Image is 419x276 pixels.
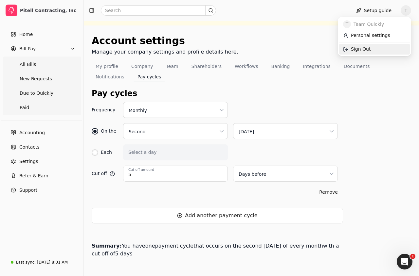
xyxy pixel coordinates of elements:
span: Home [19,31,33,38]
a: Settings [3,155,81,168]
button: Workflows [231,61,262,72]
span: Sign Out [351,46,371,53]
button: Refer & Earn [3,169,81,182]
button: Bill Pay [3,42,81,55]
p: You have one payment cycle that occur s on the second [DATE] of every month with a cut off of 5 days [92,234,343,258]
nav: Tabs [92,61,411,82]
span: Team Quickly [354,21,384,28]
a: Contacts [3,140,81,154]
a: New Requests [4,72,80,85]
div: Last sync: [16,259,36,265]
div: T [338,17,411,56]
span: Refer & Earn [19,172,48,179]
span: Personal settings [351,32,390,39]
span: Contacts [19,144,40,151]
span: 1 [410,254,415,259]
span: Settings [19,158,38,165]
button: My profile [92,61,122,72]
label: Cut off amount [128,167,154,172]
div: Account settings [92,33,238,48]
button: Documents [340,61,374,72]
div: [DATE] 8:01 AM [37,259,68,265]
a: Last sync:[DATE] 8:01 AM [3,256,81,268]
button: Integrations [299,61,334,72]
span: Cut off [92,170,107,177]
span: New Requests [20,75,52,82]
a: Paid [4,101,80,114]
button: Shareholders [188,61,226,72]
span: Support [19,187,37,194]
button: Team [162,61,182,72]
button: Banking [267,61,294,72]
button: Add another payment cycle [92,208,343,223]
button: Remove [314,187,343,197]
b: Summary: [92,243,122,249]
div: Manage your company settings and profile details here. [92,48,238,56]
div: Pay cycles [92,88,411,99]
iframe: Intercom live chat [397,254,412,269]
div: On the [101,128,116,135]
button: Pay cycles [134,72,165,82]
div: Pitell Contracting, Inc [20,7,78,14]
label: Select a day [128,149,156,156]
span: Accounting [19,129,45,136]
button: Notifications [92,72,128,82]
span: All Bills [20,61,36,68]
span: Frequency [92,102,118,118]
button: Setup guide [351,5,397,16]
button: Company [127,61,157,72]
button: T [401,5,411,16]
span: T [343,20,351,28]
input: Search [101,5,216,16]
a: Due to Quickly [4,87,80,100]
span: Bill Pay [19,45,36,52]
span: Paid [20,104,29,111]
div: Each [101,149,112,156]
a: Accounting [3,126,81,139]
a: All Bills [4,58,80,71]
button: Support [3,184,81,197]
a: Home [3,28,81,41]
span: Due to Quickly [20,90,53,97]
